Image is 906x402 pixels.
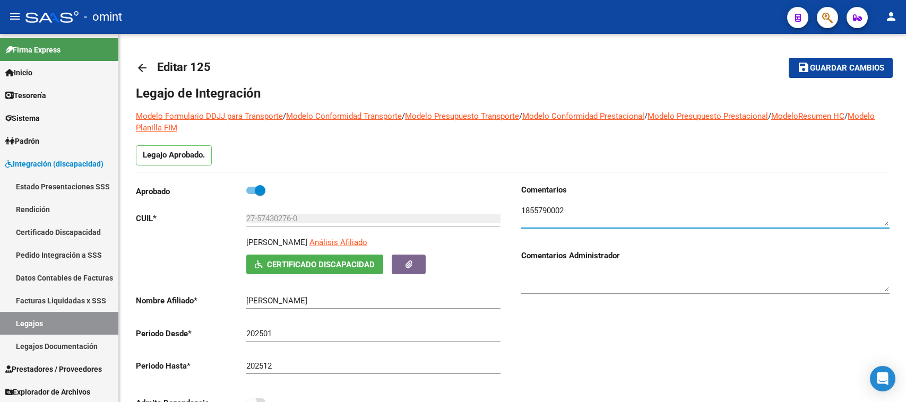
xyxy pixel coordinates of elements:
[522,111,644,121] a: Modelo Conformidad Prestacional
[309,238,367,247] span: Análisis Afiliado
[136,213,246,224] p: CUIL
[136,85,889,102] h1: Legajo de Integración
[521,184,890,196] h3: Comentarios
[246,255,383,274] button: Certificado Discapacidad
[5,112,40,124] span: Sistema
[84,5,122,29] span: - omint
[136,186,246,197] p: Aprobado
[885,10,898,23] mat-icon: person
[521,250,890,261] h3: Comentarios Administrador
[5,363,102,375] span: Prestadores / Proveedores
[405,111,519,121] a: Modelo Presupuesto Transporte
[810,64,884,73] span: Guardar cambios
[5,135,39,147] span: Padrón
[136,145,212,165] p: Legajo Aprobado.
[648,111,768,121] a: Modelo Presupuesto Prestacional
[246,237,307,248] p: [PERSON_NAME]
[286,111,402,121] a: Modelo Conformidad Transporte
[136,328,246,339] p: Periodo Desde
[5,158,103,170] span: Integración (discapacidad)
[267,260,375,269] span: Certificado Discapacidad
[797,61,810,74] mat-icon: save
[5,386,90,398] span: Explorador de Archivos
[136,62,149,74] mat-icon: arrow_back
[5,90,46,101] span: Tesorería
[5,67,32,78] span: Inicio
[157,60,211,74] span: Editar 125
[870,366,895,391] div: Open Intercom Messenger
[789,58,893,77] button: Guardar cambios
[136,360,246,372] p: Periodo Hasta
[136,295,246,307] p: Nombre Afiliado
[8,10,21,23] mat-icon: menu
[771,111,844,121] a: ModeloResumen HC
[136,111,283,121] a: Modelo Formulario DDJJ para Transporte
[5,44,61,56] span: Firma Express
